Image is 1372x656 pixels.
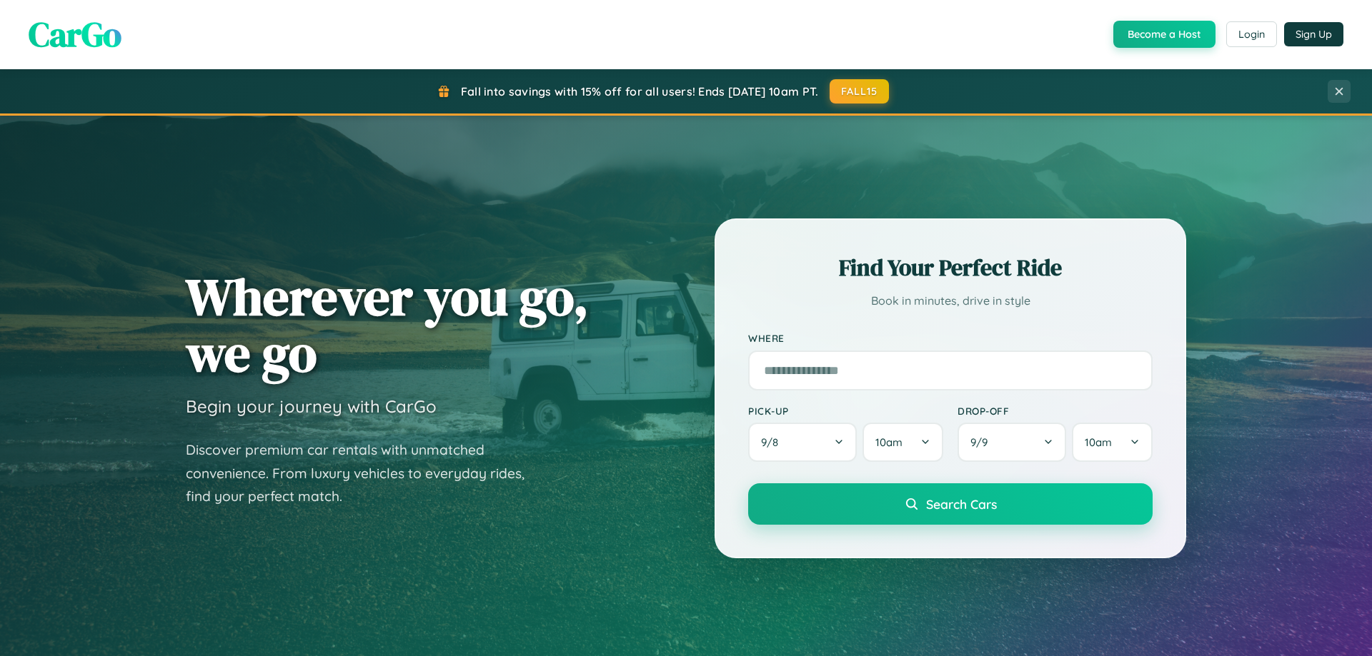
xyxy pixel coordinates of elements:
[958,405,1153,417] label: Drop-off
[748,291,1153,311] p: Book in minutes, drive in style
[186,395,437,417] h3: Begin your journey with CarGo
[29,11,121,58] span: CarGo
[875,435,903,449] span: 10am
[863,423,943,462] button: 10am
[186,438,543,508] p: Discover premium car rentals with unmatched convenience. From luxury vehicles to everyday rides, ...
[748,333,1153,345] label: Where
[748,252,1153,283] h2: Find Your Perfect Ride
[748,483,1153,525] button: Search Cars
[830,79,890,104] button: FALL15
[1284,22,1343,46] button: Sign Up
[926,496,997,512] span: Search Cars
[461,84,819,99] span: Fall into savings with 15% off for all users! Ends [DATE] 10am PT.
[748,423,857,462] button: 9/8
[958,423,1066,462] button: 9/9
[1072,423,1153,462] button: 10am
[1226,21,1277,47] button: Login
[1113,21,1216,48] button: Become a Host
[970,435,995,449] span: 9 / 9
[186,268,589,381] h1: Wherever you go, we go
[761,435,785,449] span: 9 / 8
[748,405,943,417] label: Pick-up
[1085,435,1112,449] span: 10am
